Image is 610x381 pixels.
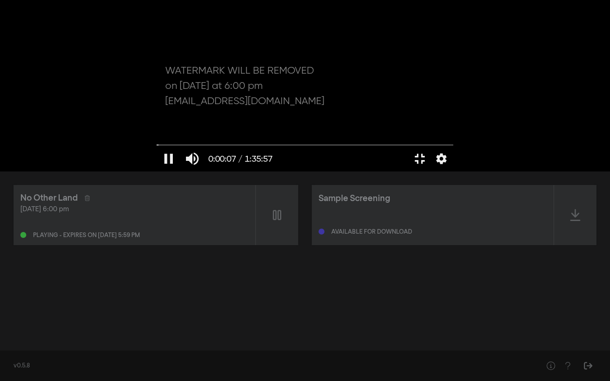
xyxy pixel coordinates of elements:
[408,146,432,171] button: Exit full screen
[157,146,180,171] button: Pause
[204,146,277,171] button: 0:00:07 / 1:35:57
[432,146,451,171] button: More settings
[14,362,525,370] div: v0.5.8
[20,192,78,204] div: No Other Land
[180,146,204,171] button: Mute
[579,357,596,374] button: Sign Out
[542,357,559,374] button: Help
[20,204,249,215] div: [DATE] 6:00 pm
[319,192,390,205] div: Sample Screening
[559,357,576,374] button: Help
[33,232,140,238] div: Playing - expires on [DATE] 5:59 pm
[331,229,412,235] div: Available for download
